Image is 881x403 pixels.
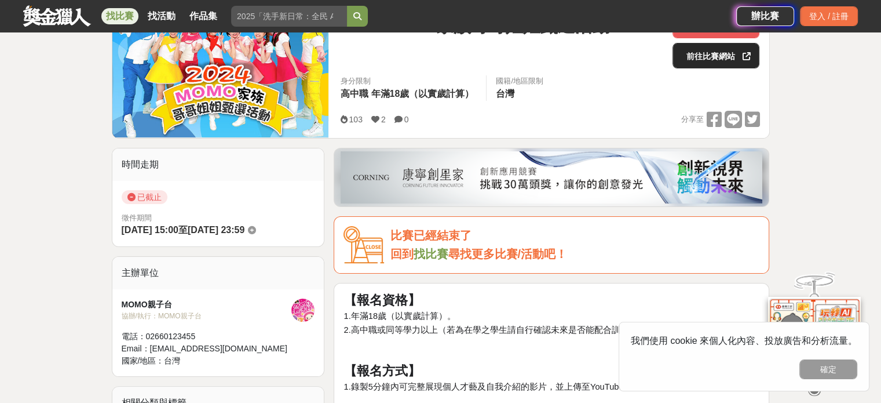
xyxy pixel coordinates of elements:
span: 尋找更多比賽/活動吧！ [448,248,567,260]
span: 0 [404,115,409,124]
input: 2025「洗手新日常：全民 ALL IN」洗手歌全台徵選 [231,6,347,27]
img: be6ed63e-7b41-4cb8-917a-a53bd949b1b4.png [341,151,762,204]
div: 國籍/地區限制 [496,75,543,87]
a: 作品集 [185,8,222,24]
div: 時間走期 [112,148,324,181]
span: 分享至 [681,111,703,128]
a: 辦比賽 [736,6,794,26]
img: d2146d9a-e6f6-4337-9592-8cefde37ba6b.png [768,297,861,374]
strong: 【報名資格】 [343,293,420,307]
strong: 【報名方式】 [343,364,420,378]
span: 2 [381,115,386,124]
div: MOMO親子台 [122,299,292,311]
span: 2.高中職或同等學力以上（若為在學之學生請自行確認未來是否能配合訓練課程）。 [343,325,663,335]
div: 協辦/執行： MOMO親子台 [122,311,292,321]
div: 身分限制 [340,75,477,87]
span: 回到 [390,248,413,260]
span: 至 [178,225,188,235]
div: 比賽已經結束了 [390,226,759,245]
span: 國家/地區： [122,356,164,365]
span: [DATE] 23:59 [188,225,244,235]
span: 103 [349,115,362,124]
span: 1.錄製5分鐘內可完整展現個人才藝及自我介紹的影片，並上傳至YouTube頻道。 [343,382,649,391]
a: 找比賽 [413,248,448,260]
div: 登入 / 註冊 [800,6,858,26]
span: 徵件期間 [122,213,152,222]
div: 主辦單位 [112,257,324,289]
span: [DATE] 15:00 [122,225,178,235]
span: 台灣 [496,89,514,99]
span: 1.年滿18歲（以實歲計算）。 [343,311,456,321]
div: Email： [EMAIL_ADDRESS][DOMAIN_NAME] [122,343,292,355]
img: Icon [343,226,384,264]
a: 前往比賽網站 [672,43,759,68]
img: Cover Image [112,3,329,137]
a: 找活動 [143,8,180,24]
span: 年滿18歲（以實歲計算） [371,89,474,99]
span: 已截止 [122,190,167,204]
span: 台灣 [164,356,180,365]
span: 我們使用 cookie 來個人化內容、投放廣告和分析流量。 [631,336,857,346]
div: 電話： 02660123455 [122,331,292,343]
span: 高中職 [340,89,368,99]
button: 確定 [799,360,857,379]
a: 找比賽 [101,8,138,24]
